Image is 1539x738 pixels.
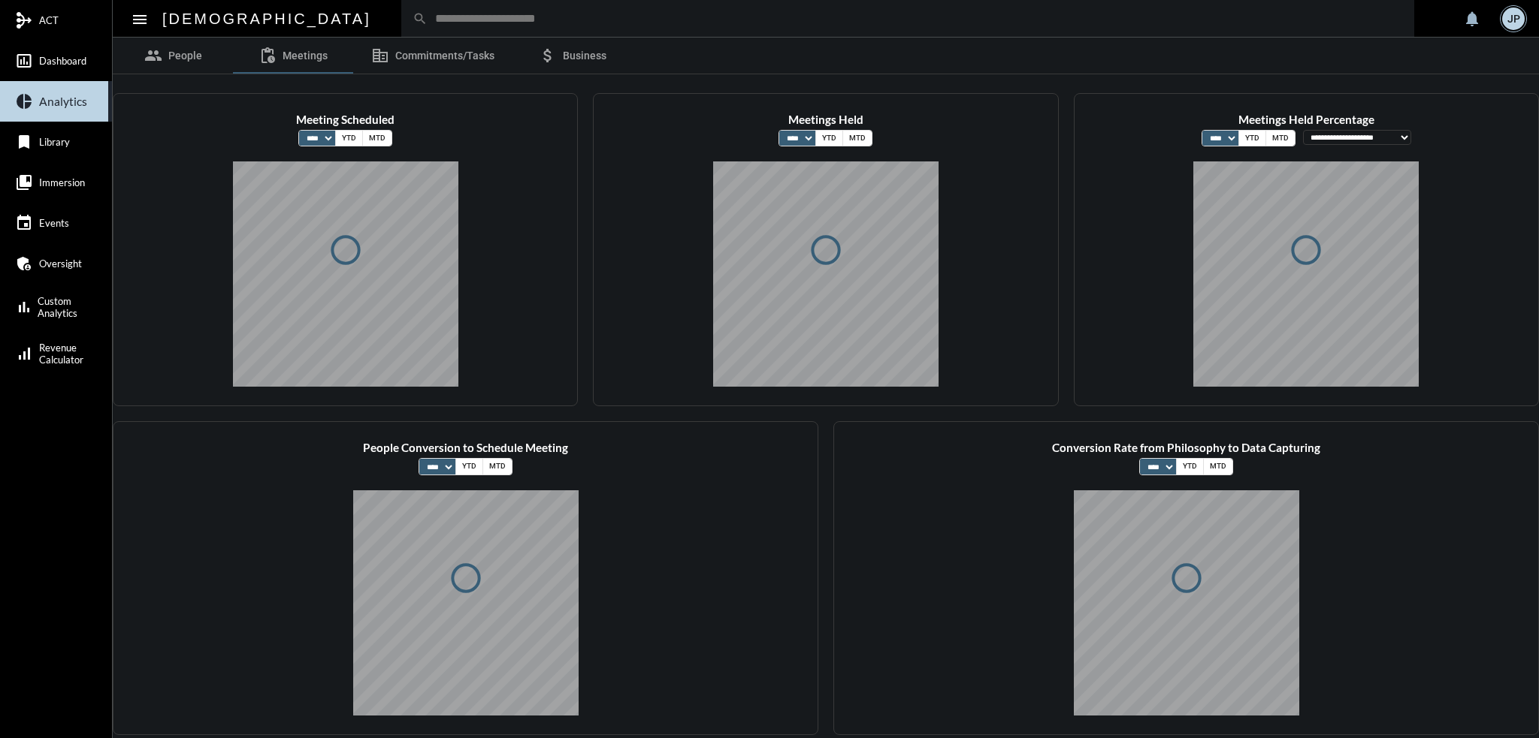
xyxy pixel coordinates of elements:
button: Toggle sidenav [125,4,155,34]
mat-icon: collections_bookmark [15,173,33,191]
div: JP [1502,8,1525,30]
span: Meetings [283,50,328,62]
a: Meetings [233,38,353,74]
mat-icon: mediation [15,11,33,29]
span: Revenue Calculator [39,342,83,366]
span: Oversight [39,258,82,270]
span: Events [39,217,69,229]
mat-icon: admin_panel_settings [15,255,33,273]
mat-icon: bar_chart [15,298,32,316]
span: Immersion [39,176,85,188]
span: Dashboard [39,55,86,67]
mat-icon: group [144,47,162,65]
a: Commitments/Tasks [353,38,512,74]
mat-icon: notifications [1463,10,1481,28]
a: Business [512,38,633,74]
mat-icon: signal_cellular_alt [15,345,33,363]
span: Commitments/Tasks [395,50,494,62]
span: Business [563,50,606,62]
span: Library [39,136,70,148]
mat-icon: bookmark [15,133,33,151]
mat-icon: insert_chart_outlined [15,52,33,70]
a: People [113,38,233,74]
h2: [DEMOGRAPHIC_DATA] [162,7,371,31]
span: Analytics [39,95,87,108]
mat-icon: attach_money [539,47,557,65]
mat-icon: corporate_fare [371,47,389,65]
mat-icon: search [413,11,428,26]
span: Custom Analytics [38,295,108,319]
span: People [168,50,202,62]
mat-icon: pending_actions [259,47,277,65]
mat-icon: pie_chart [15,92,33,110]
mat-icon: Side nav toggle icon [131,11,149,29]
span: ACT [39,14,59,26]
mat-icon: event [15,214,33,232]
